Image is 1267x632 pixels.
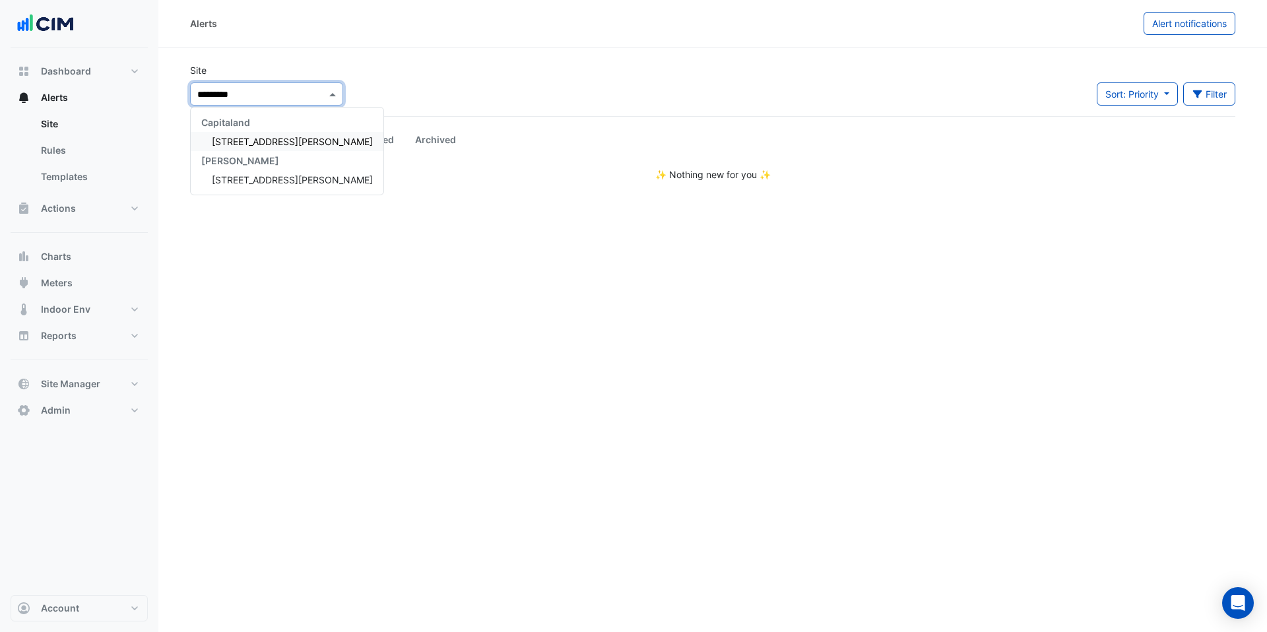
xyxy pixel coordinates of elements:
[1105,88,1159,100] span: Sort: Priority
[30,111,148,137] a: Site
[201,155,279,166] span: [PERSON_NAME]
[41,91,68,104] span: Alerts
[11,243,148,270] button: Charts
[17,377,30,391] app-icon: Site Manager
[190,63,207,77] label: Site
[11,195,148,222] button: Actions
[11,371,148,397] button: Site Manager
[1183,82,1236,106] button: Filter
[201,117,250,128] span: Capitaland
[17,202,30,215] app-icon: Actions
[30,164,148,190] a: Templates
[190,168,1235,181] div: ✨ Nothing new for you ✨
[1144,12,1235,35] button: Alert notifications
[17,404,30,417] app-icon: Admin
[41,404,71,417] span: Admin
[11,595,148,621] button: Account
[41,250,71,263] span: Charts
[41,276,73,290] span: Meters
[190,107,384,195] ng-dropdown-panel: Options list
[11,84,148,111] button: Alerts
[1222,587,1254,619] div: Open Intercom Messenger
[16,11,75,37] img: Company Logo
[11,397,148,424] button: Admin
[11,270,148,296] button: Meters
[41,202,76,215] span: Actions
[41,329,77,342] span: Reports
[11,111,148,195] div: Alerts
[1097,82,1178,106] button: Sort: Priority
[405,127,467,152] a: Archived
[17,91,30,104] app-icon: Alerts
[11,58,148,84] button: Dashboard
[17,329,30,342] app-icon: Reports
[17,276,30,290] app-icon: Meters
[17,250,30,263] app-icon: Charts
[41,303,90,316] span: Indoor Env
[41,377,100,391] span: Site Manager
[11,323,148,349] button: Reports
[212,174,373,185] span: [STREET_ADDRESS][PERSON_NAME]
[41,602,79,615] span: Account
[1152,18,1227,29] span: Alert notifications
[190,16,217,30] div: Alerts
[17,65,30,78] app-icon: Dashboard
[41,65,91,78] span: Dashboard
[212,136,373,147] span: [STREET_ADDRESS][PERSON_NAME]
[17,303,30,316] app-icon: Indoor Env
[30,137,148,164] a: Rules
[11,296,148,323] button: Indoor Env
